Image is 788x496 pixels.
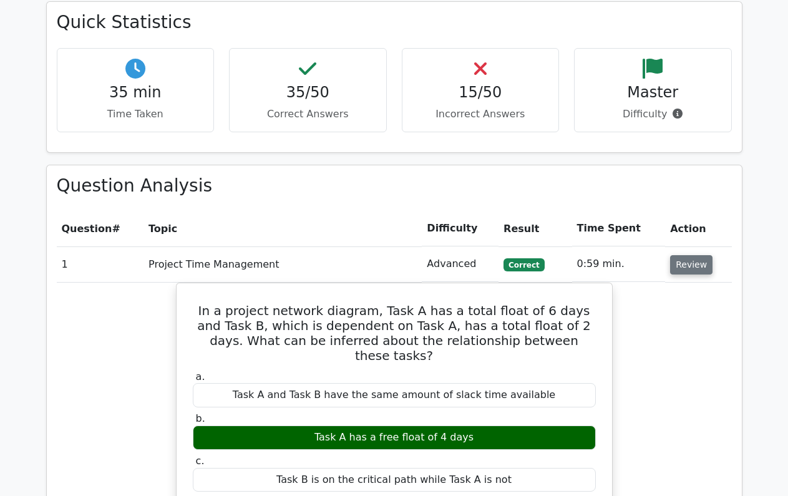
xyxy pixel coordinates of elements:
div: Task A and Task B have the same amount of slack time available [193,383,596,407]
h3: Question Analysis [57,175,732,197]
span: Question [62,223,112,235]
td: Project Time Management [143,246,422,282]
button: Review [670,255,713,275]
p: Incorrect Answers [412,107,549,122]
span: b. [196,412,205,424]
p: Difficulty [585,107,721,122]
th: Difficulty [422,211,499,246]
span: Correct [503,258,544,271]
span: c. [196,455,205,467]
h4: 15/50 [412,84,549,102]
div: Task B is on the critical path while Task A is not [193,468,596,492]
td: Advanced [422,246,499,282]
h4: 35/50 [240,84,376,102]
th: Result [499,211,572,246]
p: Time Taken [67,107,204,122]
p: Correct Answers [240,107,376,122]
td: 0:59 min. [572,246,666,282]
span: a. [196,371,205,382]
h4: 35 min [67,84,204,102]
th: Topic [143,211,422,246]
h4: Master [585,84,721,102]
th: Time Spent [572,211,666,246]
h5: In a project network diagram, Task A has a total float of 6 days and Task B, which is dependent o... [192,303,597,363]
td: 1 [57,246,144,282]
th: Action [665,211,731,246]
th: # [57,211,144,246]
h3: Quick Statistics [57,12,732,33]
div: Task A has a free float of 4 days [193,425,596,450]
